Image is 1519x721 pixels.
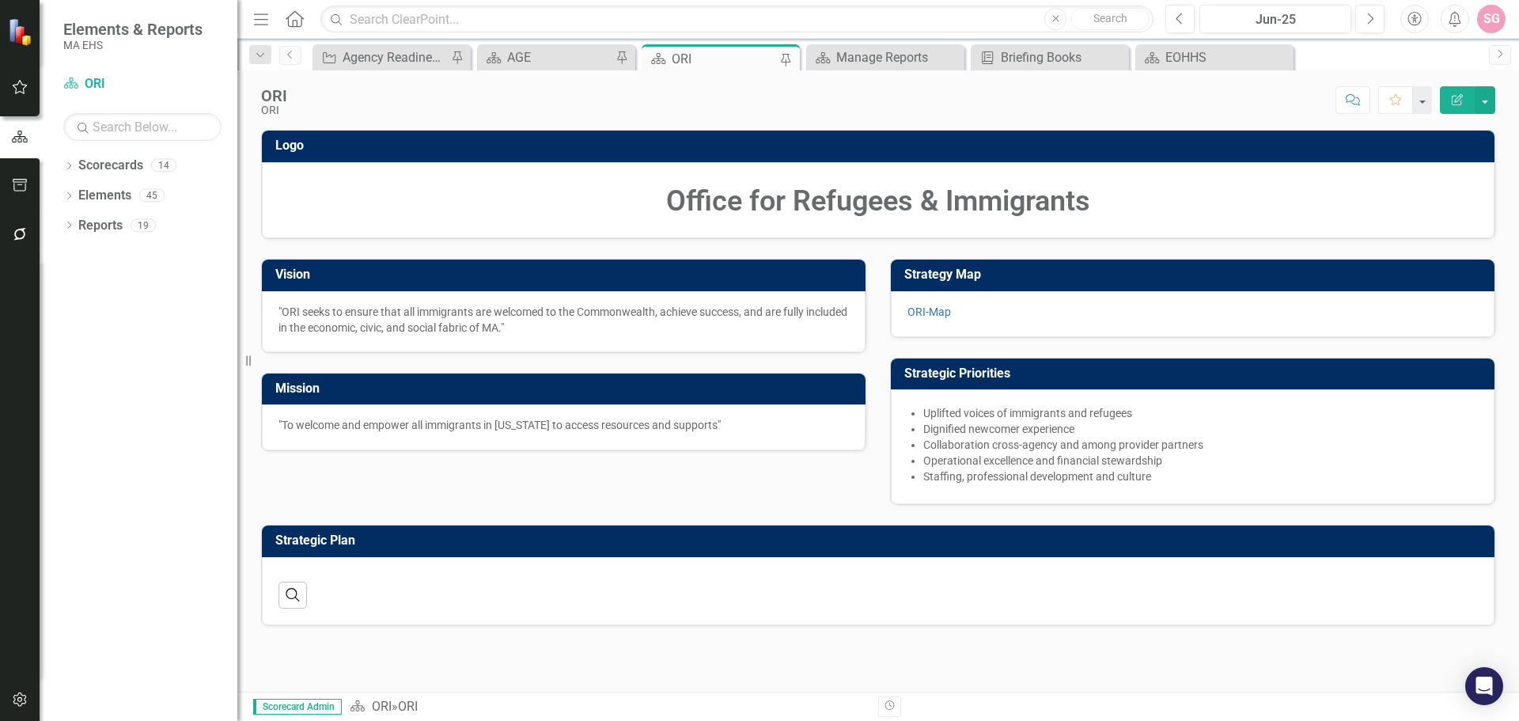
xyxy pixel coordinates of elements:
div: Jun-25 [1205,10,1346,29]
h3: Strategic Priorities [904,379,1487,393]
div: 45 [139,189,165,203]
h3: Strategy Map [904,280,1487,294]
a: EOHHS [1139,47,1290,67]
p: "To welcome and empower all immigrants in [US_STATE] to access resources and supports" [278,430,849,446]
a: ORI [63,75,222,93]
a: Elements [78,187,131,205]
div: Agency Readiness for an Aging Population [343,47,447,67]
li: Staffing, professional development and culture [923,481,1478,497]
a: Manage Reports [810,47,960,67]
div: ORI [261,104,287,116]
img: Document.png [278,175,1478,188]
a: Scorecards [78,157,143,175]
a: Agency Readiness for an Aging Population [316,47,447,67]
li: Uplifted voices of immigrants and refugees [923,418,1478,434]
li: Operational excellence and financial stewardship [923,465,1478,481]
small: MA EHS [63,39,203,51]
button: Search [1070,8,1150,30]
img: ClearPoint Strategy [8,17,36,45]
div: Manage Reports [836,47,960,67]
span: Elements & Reports [63,20,203,39]
div: Briefing Books [1001,47,1125,67]
strong: Office for Refugees & Immigrants [666,197,1090,230]
button: Jun-25 [1199,5,1351,33]
div: ORI [672,49,776,69]
button: SG [1477,5,1506,33]
div: ORI [398,699,418,714]
span: Search [1093,12,1127,25]
a: ORI [372,699,392,714]
div: 19 [131,218,156,232]
h3: Logo [275,139,1487,153]
input: Search Below... [63,113,222,141]
a: ORI-Map [907,318,951,331]
li: Dignified newcomer experience [923,434,1478,450]
li: Collaboration cross-agency and among provider partners [923,450,1478,465]
input: Search ClearPoint... [320,6,1153,33]
div: Open Intercom Messenger [1465,667,1503,705]
h3: Strategic Plan [275,546,1487,560]
div: » [350,698,866,716]
span: Scorecard Admin [253,699,342,715]
a: Reports [78,217,123,235]
div: ORI [261,87,287,104]
div: EOHHS [1165,47,1290,67]
p: "ORI seeks to ensure that all immigrants are welcomed to the Commonwealth, achieve success, and a... [278,317,849,348]
div: 14 [151,159,176,173]
a: AGE [481,47,612,67]
h3: Mission [275,394,858,408]
h3: Vision [275,280,858,294]
a: Briefing Books [975,47,1125,67]
div: AGE [507,47,612,67]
